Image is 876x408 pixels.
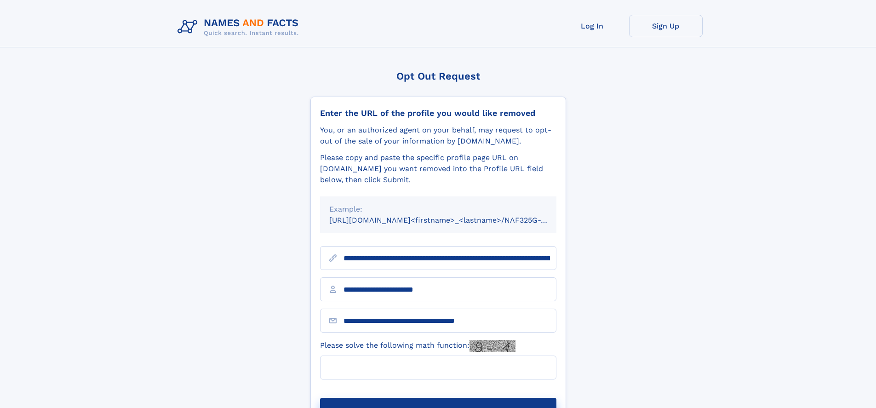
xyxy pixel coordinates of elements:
div: Enter the URL of the profile you would like removed [320,108,556,118]
div: Please copy and paste the specific profile page URL on [DOMAIN_NAME] you want removed into the Pr... [320,152,556,185]
div: Example: [329,204,547,215]
img: Logo Names and Facts [174,15,306,40]
a: Log In [555,15,629,37]
a: Sign Up [629,15,703,37]
div: You, or an authorized agent on your behalf, may request to opt-out of the sale of your informatio... [320,125,556,147]
div: Opt Out Request [310,70,566,82]
small: [URL][DOMAIN_NAME]<firstname>_<lastname>/NAF325G-xxxxxxxx [329,216,574,224]
label: Please solve the following math function: [320,340,515,352]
